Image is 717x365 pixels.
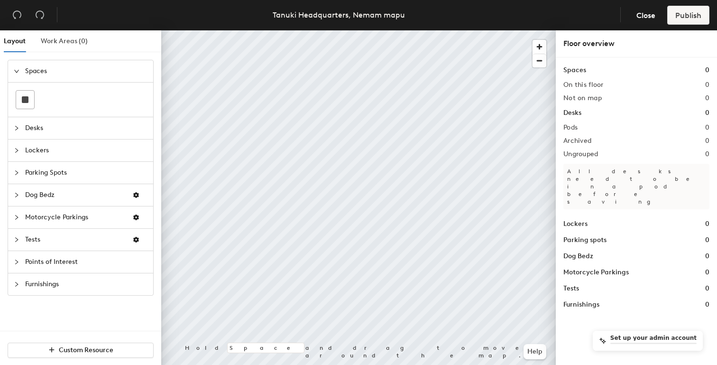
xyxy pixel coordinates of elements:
h2: On this floor [563,81,604,89]
h1: 0 [705,108,709,118]
h1: 0 [705,235,709,245]
button: Publish [667,6,709,25]
div: Floor overview [563,38,709,49]
h1: Motorcycle Parkings [563,267,629,278]
h1: Furnishings [563,299,599,310]
h1: Desks [563,108,581,118]
h1: Dog Bedz [563,251,593,262]
h1: 0 [705,65,709,75]
span: Close [636,11,655,20]
h2: 0 [705,137,709,145]
h2: 0 [705,81,709,89]
span: collapsed [14,148,19,153]
span: collapsed [14,125,19,131]
span: Points of Interest [25,251,147,273]
h1: Spaces [563,65,586,75]
span: Lockers [25,140,147,161]
h1: Tests [563,283,579,294]
span: Layout [4,37,26,45]
h2: Not on map [563,94,602,102]
h2: Archived [563,137,591,145]
p: All desks need to be in a pod before saving [563,164,709,209]
button: Undo (⌘ + Z) [8,6,27,25]
span: Furnishings [25,273,147,295]
button: Close [628,6,663,25]
span: Motorcycle Parkings [25,206,125,228]
span: Custom Resource [59,346,113,354]
h1: 0 [705,219,709,229]
h2: 0 [705,94,709,102]
button: Custom Resource [8,343,154,358]
button: Help [524,344,546,359]
span: expanded [14,68,19,74]
span: collapsed [14,237,19,243]
h1: 0 [705,267,709,278]
span: collapsed [14,215,19,220]
h1: Lockers [563,219,588,229]
span: Dog Bedz [25,184,125,206]
span: Desks [25,117,147,139]
span: Work Areas (0) [41,37,88,45]
h2: Pods [563,124,578,131]
span: collapsed [14,281,19,287]
h1: 0 [705,283,709,294]
h2: 0 [705,124,709,131]
h1: 0 [705,299,709,310]
h1: 0 [705,251,709,262]
span: Parking Spots [25,162,147,184]
span: Tests [25,229,125,251]
button: Redo (⌘ + ⇧ + Z) [30,6,49,25]
div: Tanuki Headquarters, Nemam mapu [273,9,405,21]
span: collapsed [14,259,19,265]
h2: 0 [705,150,709,158]
h2: Ungrouped [563,150,598,158]
span: Spaces [25,60,147,82]
span: collapsed [14,170,19,176]
h1: Parking spots [563,235,607,245]
span: collapsed [14,192,19,198]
